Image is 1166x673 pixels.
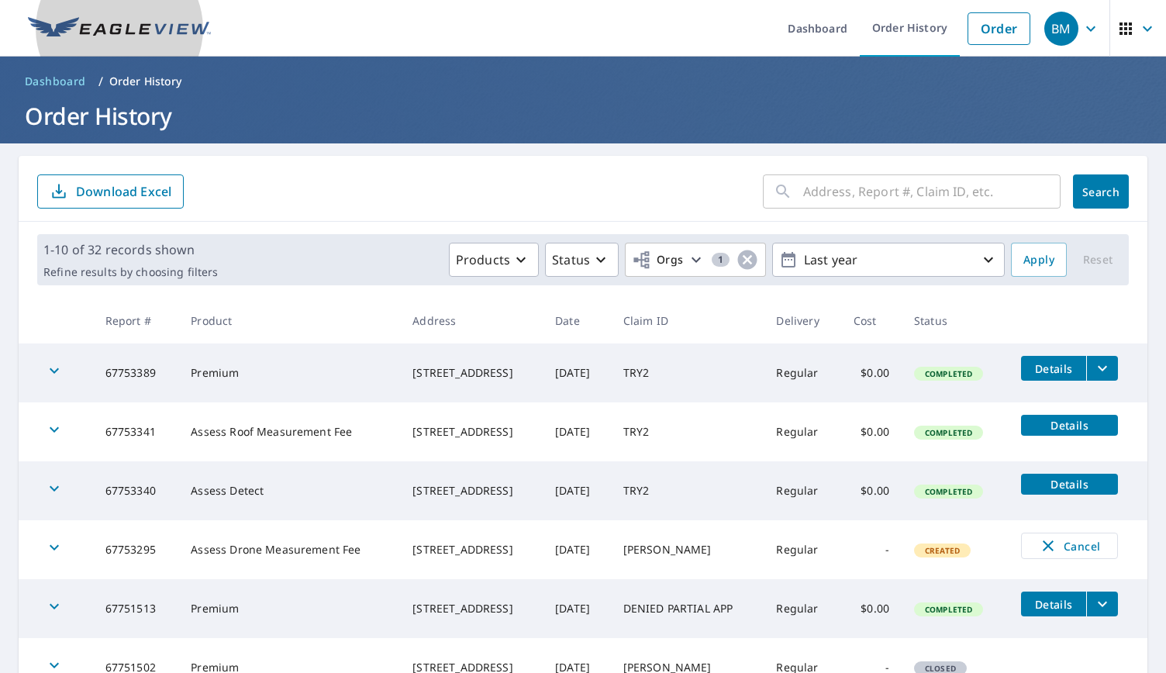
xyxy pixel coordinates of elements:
[456,250,510,269] p: Products
[543,402,611,461] td: [DATE]
[625,243,766,277] button: Orgs1
[412,424,530,440] div: [STREET_ADDRESS]
[764,520,840,579] td: Regular
[543,579,611,638] td: [DATE]
[764,298,840,343] th: Delivery
[841,298,902,343] th: Cost
[1085,185,1116,199] span: Search
[1086,356,1118,381] button: filesDropdownBtn-67753389
[178,402,400,461] td: Assess Roof Measurement Fee
[841,461,902,520] td: $0.00
[611,579,764,638] td: DENIED PARTIAL APP
[449,243,539,277] button: Products
[93,298,179,343] th: Report #
[902,298,1009,343] th: Status
[1021,533,1118,559] button: Cancel
[178,579,400,638] td: Premium
[916,368,981,379] span: Completed
[1021,592,1086,616] button: detailsBtn-67751513
[543,520,611,579] td: [DATE]
[43,240,218,259] p: 1-10 of 32 records shown
[545,243,619,277] button: Status
[98,72,103,91] li: /
[1021,474,1118,495] button: detailsBtn-67753340
[412,601,530,616] div: [STREET_ADDRESS]
[93,520,179,579] td: 67753295
[543,343,611,402] td: [DATE]
[93,402,179,461] td: 67753341
[552,250,590,269] p: Status
[19,69,1147,94] nav: breadcrumb
[764,343,840,402] td: Regular
[1030,477,1109,492] span: Details
[400,298,543,343] th: Address
[93,579,179,638] td: 67751513
[76,183,171,200] p: Download Excel
[712,254,730,265] span: 1
[1044,12,1078,46] div: BM
[1030,597,1077,612] span: Details
[412,542,530,557] div: [STREET_ADDRESS]
[178,520,400,579] td: Assess Drone Measurement Fee
[93,461,179,520] td: 67753340
[632,250,684,270] span: Orgs
[37,174,184,209] button: Download Excel
[178,298,400,343] th: Product
[841,343,902,402] td: $0.00
[611,461,764,520] td: TRY2
[841,579,902,638] td: $0.00
[916,604,981,615] span: Completed
[543,461,611,520] td: [DATE]
[1030,418,1109,433] span: Details
[178,343,400,402] td: Premium
[764,461,840,520] td: Regular
[109,74,182,89] p: Order History
[772,243,1005,277] button: Last year
[1037,537,1102,555] span: Cancel
[1030,361,1077,376] span: Details
[1073,174,1129,209] button: Search
[1011,243,1067,277] button: Apply
[1021,356,1086,381] button: detailsBtn-67753389
[611,402,764,461] td: TRY2
[841,402,902,461] td: $0.00
[43,265,218,279] p: Refine results by choosing filters
[611,343,764,402] td: TRY2
[764,579,840,638] td: Regular
[916,427,981,438] span: Completed
[28,17,211,40] img: EV Logo
[543,298,611,343] th: Date
[611,520,764,579] td: [PERSON_NAME]
[19,100,1147,132] h1: Order History
[19,69,92,94] a: Dashboard
[412,483,530,499] div: [STREET_ADDRESS]
[916,545,969,556] span: Created
[1021,415,1118,436] button: detailsBtn-67753341
[178,461,400,520] td: Assess Detect
[412,365,530,381] div: [STREET_ADDRESS]
[798,247,979,274] p: Last year
[968,12,1030,45] a: Order
[916,486,981,497] span: Completed
[1086,592,1118,616] button: filesDropdownBtn-67751513
[93,343,179,402] td: 67753389
[764,402,840,461] td: Regular
[611,298,764,343] th: Claim ID
[841,520,902,579] td: -
[803,170,1061,213] input: Address, Report #, Claim ID, etc.
[1023,250,1054,270] span: Apply
[25,74,86,89] span: Dashboard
